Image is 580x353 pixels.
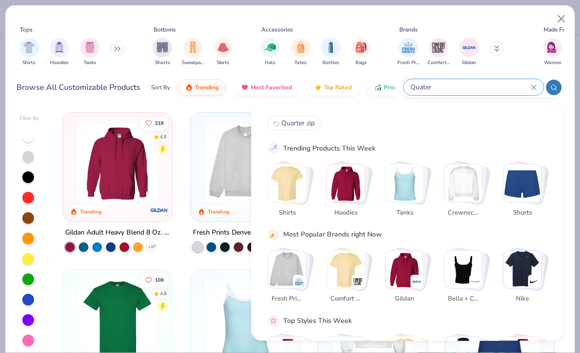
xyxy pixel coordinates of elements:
[544,25,568,34] div: Made For
[427,59,450,67] span: Comfort Colors
[386,164,424,202] img: Tanks
[140,273,169,287] button: Like
[327,250,365,288] img: Comfort Colors
[261,25,293,34] div: Accessories
[19,38,39,67] div: filter for Shirts
[155,59,170,67] span: Shorts
[160,133,167,140] div: 4.8
[80,38,100,67] div: filter for Tanks
[265,59,275,67] span: Hats
[444,250,489,307] button: Stack Card Button Bella + Canvas
[291,38,310,67] div: filter for Totes
[281,118,315,128] span: Quarter zip
[314,84,322,91] img: TopRated.gif
[294,59,307,67] span: Totes
[201,122,290,202] img: f5d85501-0dbb-4ee4-b115-c08fa3845d83
[140,116,169,130] button: Like
[154,25,176,34] div: Bottoms
[291,38,310,67] button: filter button
[353,276,363,286] img: Comfort Colors
[160,290,167,298] div: 4.8
[506,294,538,304] span: Nike
[182,38,204,67] button: filter button
[195,84,219,91] span: Trending
[50,59,68,67] span: Hoodies
[471,276,480,286] img: Bella + Canvas
[268,250,306,288] img: Fresh Prints
[543,38,563,67] div: filter for Women
[460,38,479,67] button: filter button
[271,294,303,304] span: Fresh Prints
[444,164,482,202] img: Crewnecks
[283,143,375,153] div: Trending Products This Week
[73,122,162,202] img: 01756b78-01f6-4cc6-8d8a-3c30c1a0c8ac
[153,38,172,67] div: filter for Shorts
[397,38,420,67] div: filter for Fresh Prints
[330,294,361,304] span: Comfort Colors
[327,164,365,202] img: Hoodies
[385,164,430,221] button: Stack Card Button Tanks
[386,250,424,288] img: Gildan
[218,42,229,53] img: Skirts Image
[19,38,39,67] button: filter button
[444,164,489,221] button: Stack Card Button Crewnecks
[367,79,405,96] button: Price
[356,59,367,67] span: Bags
[20,115,39,122] div: Filter By
[543,38,563,67] button: filter button
[283,229,382,239] div: Most Popular Brands right Now
[547,42,558,53] img: Women Image
[385,250,430,307] button: Stack Card Button Gildan
[268,116,321,131] button: Quarter zip0
[503,250,547,307] button: Stack Card Button Nike
[352,38,371,67] div: filter for Bags
[182,38,204,67] div: filter for Sweatpants
[193,227,298,239] div: Fresh Prints Denver Mock Neck Heavyweight Sweatshirt
[283,315,352,325] div: Top Styles This Week
[399,25,418,34] div: Brands
[182,59,204,67] span: Sweatpants
[265,42,276,53] img: Hats Image
[269,144,278,152] img: trend_line.gif
[412,276,422,286] img: Gildan
[268,164,312,221] button: Stack Card Button Shirts
[389,208,420,218] span: Tanks
[503,250,541,288] img: Nike
[155,278,164,283] span: 108
[155,120,164,125] span: 218
[65,227,170,239] div: Gildan Adult Heavy Blend 8 Oz. 50/50 Hooded Sweatshirt
[384,84,398,91] span: Price
[188,42,198,53] img: Sweatpants Image
[80,38,100,67] button: filter button
[50,38,69,67] button: filter button
[321,38,341,67] button: filter button
[148,244,155,250] span: + 37
[241,84,249,91] img: most_fav.gif
[54,42,65,53] img: Hoodies Image
[431,40,446,55] img: Comfort Colors Image
[552,10,571,28] button: Close
[389,294,420,304] span: Gildan
[178,79,226,96] button: Trending
[397,38,420,67] button: filter button
[326,250,371,307] button: Stack Card Button Comfort Colors
[271,208,303,218] span: Shirts
[20,25,33,34] div: Tops
[427,38,450,67] button: filter button
[323,59,339,67] span: Bottles
[503,164,547,221] button: Stack Card Button Shorts
[529,276,539,286] img: Nike
[260,38,280,67] button: filter button
[503,164,541,202] img: Shorts
[234,79,299,96] button: Most Favorited
[447,294,479,304] span: Bella + Canvas
[544,59,562,67] span: Women
[397,59,420,67] span: Fresh Prints
[151,83,170,92] div: Sort By
[85,42,95,53] img: Tanks Image
[185,84,193,91] img: trending.gif
[427,38,450,67] div: filter for Comfort Colors
[213,38,233,67] div: filter for Skirts
[326,164,371,221] button: Stack Card Button Hoodies
[50,38,69,67] div: filter for Hoodies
